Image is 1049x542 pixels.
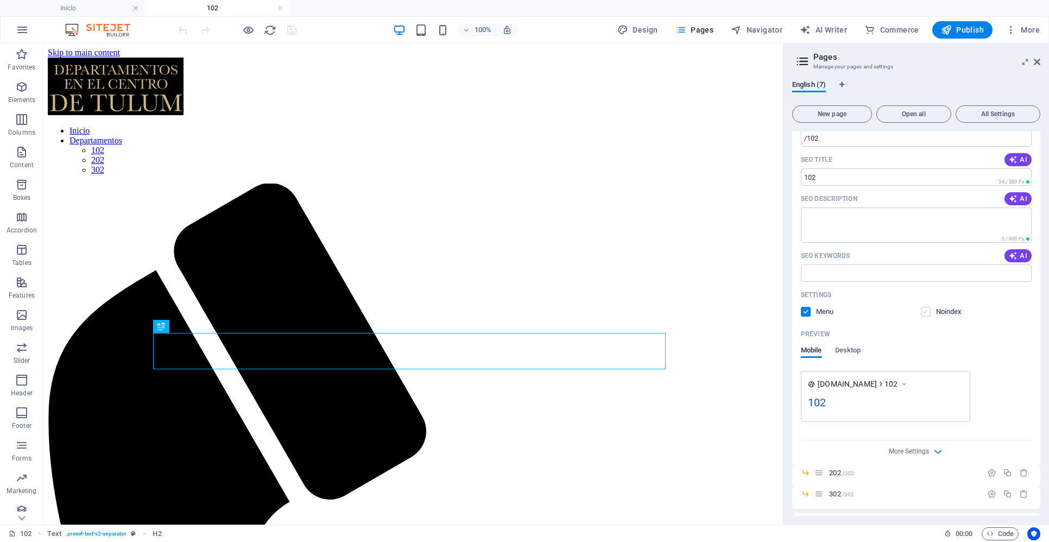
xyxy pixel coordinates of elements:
[987,527,1014,540] span: Code
[62,23,144,36] img: Editor Logo
[613,21,662,39] div: Design (Ctrl+Alt+Y)
[613,21,662,39] button: Design
[731,24,782,35] span: Navigator
[1009,251,1027,260] span: AI
[876,105,951,123] button: Open all
[7,487,36,495] p: Marketing
[1027,527,1040,540] button: Usercentrics
[826,490,982,497] div: 302/302
[1002,236,1024,242] span: 0 / 990 Px
[795,21,851,39] button: AI Writer
[792,78,826,93] span: English (7)
[936,307,971,317] p: Instruct search engines to exclude this page from search results.
[1004,249,1032,262] button: AI
[617,24,658,35] span: Design
[792,105,872,123] button: New page
[816,307,851,317] p: Define if you want this page to be shown in auto-generated navigation.
[10,161,34,169] p: Content
[131,531,136,537] i: This element is a customizable preset
[932,21,993,39] button: Publish
[999,179,1024,185] span: 34 / 580 Px
[941,24,984,35] span: Publish
[826,469,982,476] div: 202/202
[1003,468,1012,477] div: Duplicate
[889,448,929,455] span: More Settings
[12,259,31,267] p: Tables
[11,389,33,398] p: Header
[813,62,1019,72] h3: Manage your pages and settings
[47,527,61,540] span: Click to select. Double-click to edit
[7,226,37,235] p: Accordion
[944,527,973,540] h6: Session time
[860,21,924,39] button: Commerce
[9,291,35,300] p: Features
[8,63,35,72] p: Favorites
[4,4,77,14] a: Skip to main content
[801,155,832,164] label: The page title in search results and browser tabs
[1009,194,1027,203] span: AI
[801,207,1032,243] textarea: The text in search results and social media
[829,490,854,498] span: Click to open page
[13,193,31,202] p: Boxes
[801,330,830,338] p: Preview of your page in search results
[835,344,861,359] span: Desktop
[801,291,831,299] p: Settings
[1019,468,1028,477] div: Remove
[1004,153,1032,166] button: AI
[8,128,35,137] p: Columns
[956,527,972,540] span: 00 00
[153,527,161,540] span: Click to select. Double-click to edit
[818,379,877,389] span: [DOMAIN_NAME]
[14,356,30,365] p: Slider
[474,23,491,36] h6: 100%
[884,379,898,389] span: 102
[829,469,854,477] span: Click to open page
[66,527,127,540] span: . preset-text-v2-separator
[1003,489,1012,499] div: Duplicate
[9,527,31,540] a: Click to cancel selection. Double-click to open Pages
[458,23,496,36] button: 100%
[996,178,1032,186] span: Calculated pixel length in search results
[11,324,33,332] p: Images
[671,21,718,39] button: Pages
[797,111,867,117] span: New page
[801,194,857,203] p: SEO Description
[1006,24,1040,35] span: More
[47,527,161,540] nav: breadcrumb
[864,24,919,35] span: Commerce
[1000,235,1032,243] span: Calculated pixel length in search results
[842,470,855,476] span: /202
[987,489,996,499] div: Settings
[144,2,289,14] h4: 102
[264,24,276,36] i: Reload page
[801,194,857,203] label: The text in search results and social media
[1019,489,1028,499] div: Remove
[960,111,1035,117] span: All Settings
[1009,155,1027,164] span: AI
[801,168,1032,186] input: The page title in search results and browser tabs
[801,155,832,164] p: SEO Title
[813,52,1040,62] h2: Pages
[801,251,850,260] p: SEO Keywords
[881,111,946,117] span: Open all
[726,21,787,39] button: Navigator
[801,346,861,367] div: Preview
[502,25,512,35] i: On resize automatically adjust zoom level to fit chosen device.
[910,445,923,458] button: More Settings
[800,24,847,35] span: AI Writer
[842,491,855,497] span: /302
[263,23,276,36] button: reload
[982,527,1019,540] button: Code
[1004,192,1032,205] button: AI
[801,344,822,359] span: Mobile
[956,105,1040,123] button: All Settings
[675,24,713,35] span: Pages
[801,129,1032,147] input: Last part of the URL for this page
[12,421,31,430] p: Footer
[808,394,963,415] div: 102
[8,96,36,104] p: Elements
[987,468,996,477] div: Settings
[12,454,31,463] p: Forms
[1001,21,1044,39] button: More
[242,23,255,36] button: Click here to leave preview mode and continue editing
